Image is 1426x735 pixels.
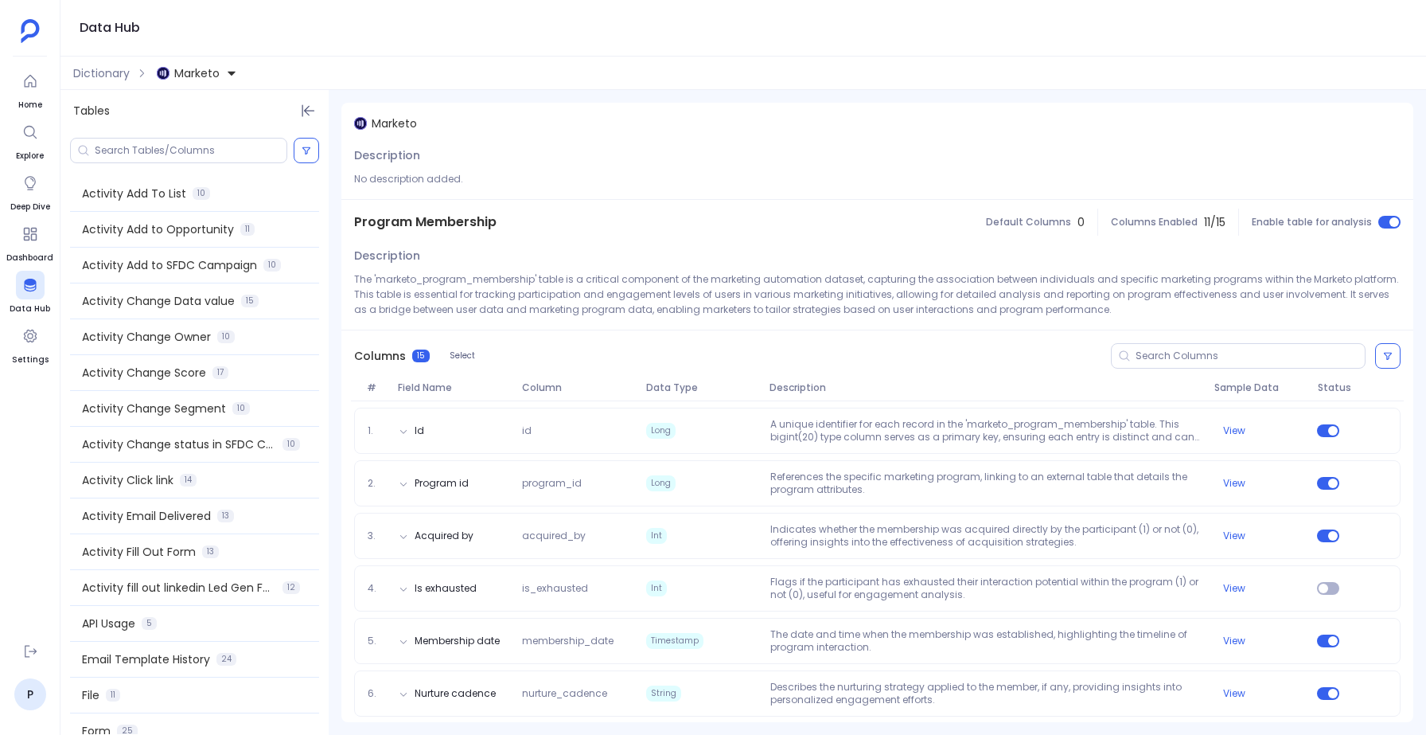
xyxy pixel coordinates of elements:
[82,651,210,667] span: Email Template History
[516,381,640,394] span: Column
[516,635,640,647] span: membership_date
[361,582,392,595] span: 4.
[6,220,53,264] a: Dashboard
[1223,530,1245,542] button: View
[415,635,500,647] button: Membership date
[764,681,1208,706] p: Describes the nurturing strategy applied to the member, if any, providing insights into personali...
[764,628,1208,654] p: The date and time when the membership was established, highlighting the timeline of program inter...
[361,687,392,700] span: 6.
[73,65,130,81] span: Dictionary
[1111,216,1198,229] span: Columns Enabled
[354,348,406,364] span: Columns
[415,530,473,542] button: Acquired by
[180,474,197,487] span: 14
[516,530,640,542] span: acquired_by
[60,90,329,131] div: Tables
[361,424,392,437] span: 1.
[82,472,173,488] span: Activity Click link
[516,477,640,490] span: program_id
[412,350,430,362] span: 15
[82,186,186,201] span: Activity Add To List
[764,576,1208,601] p: Flags if the participant has exhausted their interaction potential within the program (1) or not ...
[646,581,667,596] span: Int
[1223,687,1245,700] button: View
[82,580,276,596] span: Activity fill out linkedin Led Gen Form
[354,147,420,163] span: Description
[82,687,99,703] span: File
[646,528,667,544] span: Int
[297,100,319,122] button: Hide Tables
[1223,582,1245,595] button: View
[82,329,211,345] span: Activity Change Owner
[763,381,1208,394] span: Description
[154,61,240,86] button: Marketo
[361,635,392,647] span: 5.
[16,150,45,162] span: Explore
[82,436,276,452] span: Activity Change status in SFDC Campaign
[16,118,45,162] a: Explore
[354,213,497,232] span: Program Membership
[360,381,392,394] span: #
[82,257,257,273] span: Activity Add to SFDC Campaign
[516,687,640,700] span: nurture_cadence
[240,223,255,236] span: 11
[392,381,516,394] span: Field Name
[764,418,1208,444] p: A unique identifier for each record in the 'marketo_program_membership' table. This bigint(20) ty...
[640,381,764,394] span: Data Type
[82,544,196,560] span: Activity Fill Out Form
[415,687,496,700] button: Nurture cadence
[415,582,477,595] button: Is exhausted
[217,330,235,343] span: 10
[95,144,286,157] input: Search Tables/Columns
[646,475,676,491] span: Long
[361,530,392,542] span: 3.
[82,616,135,631] span: API Usage
[82,508,211,524] span: Activity Email Delivered
[232,402,250,415] span: 10
[1223,477,1245,490] button: View
[6,252,53,264] span: Dashboard
[212,366,228,379] span: 17
[439,346,485,366] button: Select
[354,171,1401,186] p: No description added.
[1077,214,1085,230] span: 0
[174,65,220,81] span: Marketo
[415,424,424,437] button: Id
[241,295,259,307] span: 15
[361,477,392,490] span: 2.
[82,401,226,416] span: Activity Change Segment
[16,67,45,111] a: Home
[764,523,1208,549] p: Indicates whether the membership was acquired directly by the participant (1) or not (0), offerin...
[1223,424,1245,437] button: View
[354,272,1401,317] p: The 'marketo_program_membership' table is a critical component of the marketing automation datase...
[82,293,235,309] span: Activity Change Data value
[1223,635,1245,647] button: View
[82,365,206,381] span: Activity Change Score
[157,67,169,80] img: marketo.svg
[415,477,469,490] button: Program id
[193,187,210,200] span: 10
[354,117,367,130] img: marketo.svg
[282,438,300,451] span: 10
[10,201,50,213] span: Deep Dive
[1252,216,1372,229] span: Enable table for analysis
[21,19,40,43] img: petavue logo
[202,545,219,558] span: 13
[10,169,50,213] a: Deep Dive
[516,424,640,437] span: id
[12,354,49,366] span: Settings
[12,322,49,366] a: Settings
[1136,350,1365,362] input: Search Columns
[1204,214,1225,230] span: 11 / 15
[217,510,234,522] span: 13
[646,423,676,439] span: Long
[646,686,681,702] span: String
[142,617,157,630] span: 5
[1311,381,1353,394] span: Status
[516,582,640,595] span: is_exhausted
[372,115,417,131] span: Marketo
[10,271,50,315] a: Data Hub
[82,221,234,237] span: Activity Add to Opportunity
[354,248,420,264] span: Description
[216,653,236,666] span: 24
